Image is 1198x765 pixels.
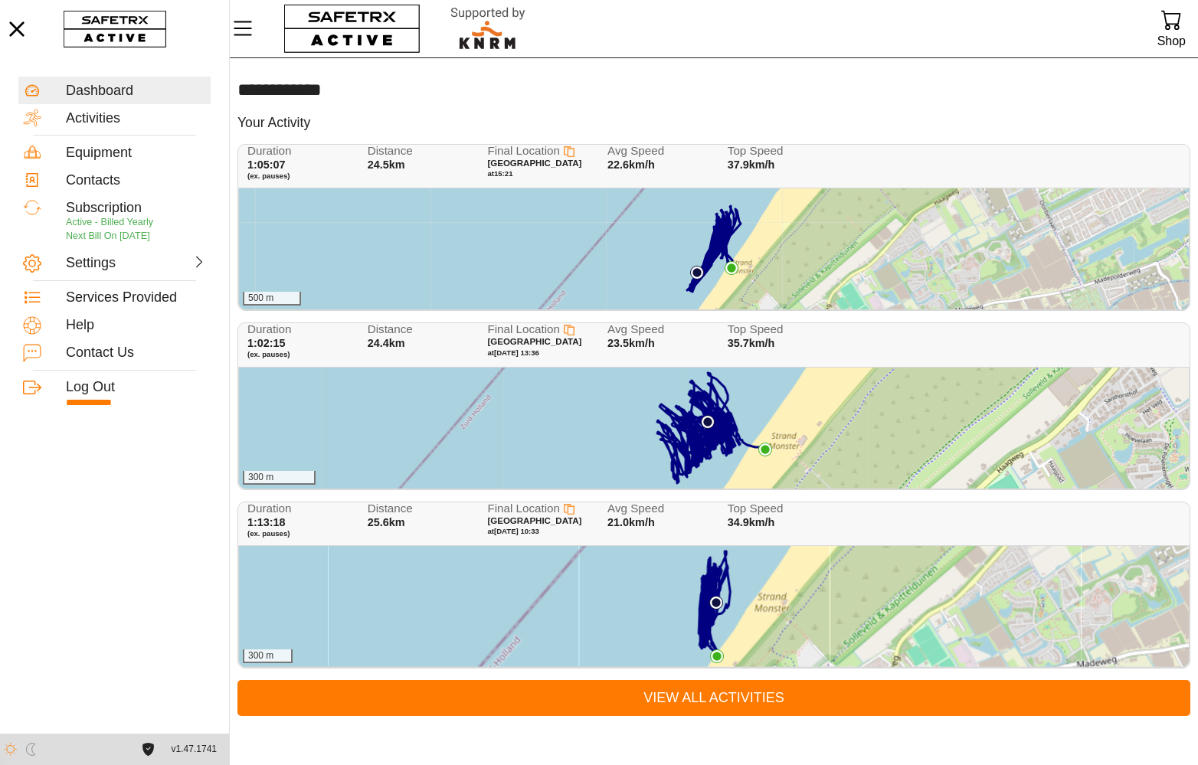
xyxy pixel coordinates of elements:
img: ModeDark.svg [25,743,38,756]
span: 21.0km/h [607,516,655,528]
img: PathEnd.svg [758,443,772,456]
img: Equipment.svg [23,143,41,162]
img: PathEnd.svg [710,649,724,663]
img: Subscription.svg [23,198,41,217]
span: Top Speed [728,323,826,336]
span: Final Location [487,502,560,515]
img: ContactUs.svg [23,344,41,362]
span: View All Activities [250,686,1178,710]
span: (ex. pauses) [247,529,345,538]
span: Duration [247,323,345,336]
img: ModeLight.svg [4,743,17,756]
span: (ex. pauses) [247,350,345,359]
span: 22.6km/h [607,159,655,171]
div: 500 m [243,292,301,306]
span: 1:05:07 [247,159,286,171]
div: Equipment [66,145,206,162]
div: Contacts [66,172,206,189]
span: 24.4km [368,337,405,349]
span: Distance [368,502,466,515]
span: 37.9km/h [728,159,775,171]
span: 24.5km [368,159,405,171]
img: PathStart.svg [690,266,704,280]
span: 1:02:15 [247,337,286,349]
div: Log Out [66,379,206,396]
img: PathStart.svg [701,415,715,429]
h5: Your Activity [237,114,310,132]
span: at [DATE] 10:33 [487,527,539,535]
div: Shop [1157,31,1186,51]
div: Contact Us [66,345,206,361]
span: Top Speed [728,502,826,515]
a: License Agreement [138,743,159,756]
span: 25.6km [368,516,405,528]
span: Avg Speed [607,502,705,515]
img: PathStart.svg [709,596,723,610]
span: at [DATE] 13:36 [487,348,539,357]
div: Activities [66,110,206,127]
span: Next Bill On [DATE] [66,230,150,241]
span: 1:13:18 [247,516,286,528]
span: Duration [247,502,345,515]
button: Menu [230,12,268,44]
a: View All Activities [237,680,1190,716]
span: Final Location [487,322,560,335]
img: PathEnd.svg [725,261,738,275]
span: v1.47.1741 [172,741,217,757]
span: Final Location [487,144,560,157]
span: Duration [247,145,345,158]
div: Services Provided [66,289,206,306]
span: Avg Speed [607,145,705,158]
div: Dashboard [66,83,206,100]
span: [GEOGRAPHIC_DATA] [487,337,581,346]
span: Active - Billed Yearly [66,217,153,227]
div: Help [66,317,206,334]
button: v1.47.1741 [162,737,226,762]
span: 34.9km/h [728,516,775,528]
div: Settings [66,255,133,272]
span: 35.7km/h [728,337,775,349]
img: Activities.svg [23,109,41,127]
span: Distance [368,323,466,336]
span: (ex. pauses) [247,172,345,181]
img: RescueLogo.svg [433,4,543,54]
span: [GEOGRAPHIC_DATA] [487,159,581,168]
span: Avg Speed [607,323,705,336]
div: Subscription [66,200,206,217]
span: Distance [368,145,466,158]
img: Help.svg [23,316,41,335]
div: 300 m [243,471,316,485]
span: [GEOGRAPHIC_DATA] [487,516,581,525]
span: Top Speed [728,145,826,158]
span: 23.5km/h [607,337,655,349]
div: 300 m [243,649,293,663]
span: at 15:21 [487,169,512,178]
